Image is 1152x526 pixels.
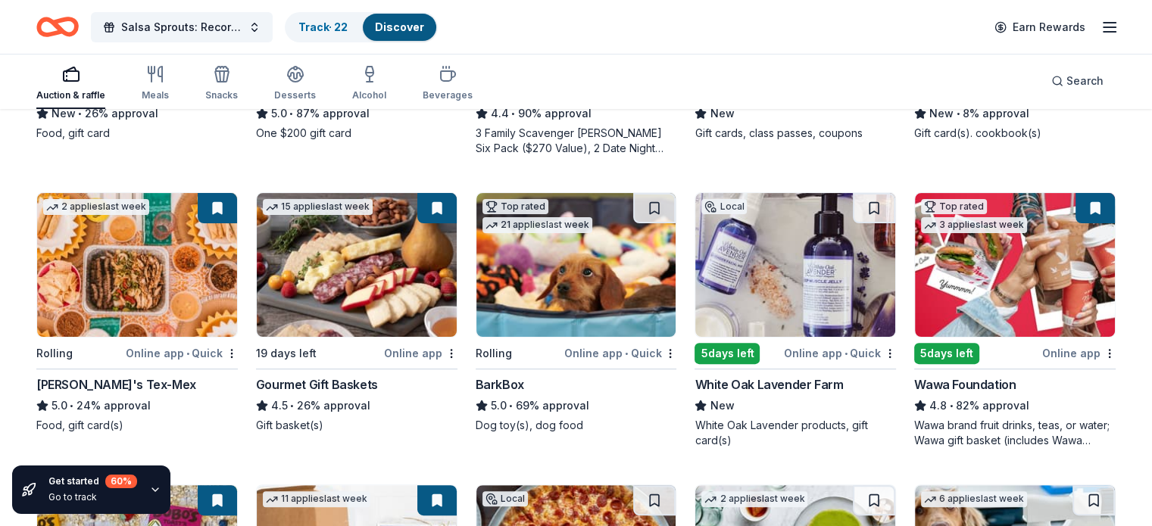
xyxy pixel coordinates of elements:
div: Top rated [482,199,548,214]
div: Go to track [48,491,137,503]
div: 26% approval [256,397,457,415]
button: Beverages [423,59,473,109]
div: Online app [1042,344,1116,363]
span: New [710,397,734,415]
div: 3 applies last week [921,217,1027,233]
img: Image for BarkBox [476,193,676,337]
div: 87% approval [256,104,457,123]
span: 5.0 [52,397,67,415]
div: 15 applies last week [263,199,373,215]
div: 5 days left [695,343,760,364]
button: Auction & raffle [36,59,105,109]
a: Track· 22 [298,20,348,33]
span: 5.0 [271,104,287,123]
div: Wawa Foundation [914,375,1016,394]
div: Local [482,491,528,506]
div: Dog toy(s), dog food [476,418,677,433]
div: 6 applies last week [921,491,1027,507]
div: Gift basket(s) [256,418,457,433]
span: • [186,347,189,359]
div: Online app Quick [784,344,896,363]
span: Salsa Sprouts: Record-Setting Family Garden Day [121,18,242,36]
div: 2 applies last week [701,491,807,507]
div: 19 days left [256,344,317,363]
div: Rolling [36,344,73,363]
div: Online app Quick [126,344,238,363]
div: Rolling [476,344,512,363]
img: Image for White Oak Lavender Farm [695,193,895,337]
button: Track· 22Discover [285,12,438,42]
div: White Oak Lavender products, gift card(s) [695,418,896,448]
div: Gift cards, class passes, coupons [695,126,896,141]
div: 5 days left [914,343,979,364]
div: Top rated [921,199,987,214]
div: 21 applies last week [482,217,592,233]
button: Snacks [205,59,238,109]
a: Image for Chuy's Tex-Mex2 applieslast weekRollingOnline app•Quick[PERSON_NAME]'s Tex-Mex5.0•24% a... [36,192,238,433]
span: New [52,104,76,123]
div: 90% approval [476,104,677,123]
div: 24% approval [36,397,238,415]
img: Image for Chuy's Tex-Mex [37,193,237,337]
span: New [929,104,954,123]
div: Meals [142,89,169,101]
div: Desserts [274,89,316,101]
span: • [957,107,960,120]
div: 3 Family Scavenger [PERSON_NAME] Six Pack ($270 Value), 2 Date Night Scavenger [PERSON_NAME] Two ... [476,126,677,156]
a: Image for BarkBoxTop rated21 applieslast weekRollingOnline app•QuickBarkBox5.0•69% approvalDog to... [476,192,677,433]
a: Image for Wawa FoundationTop rated3 applieslast week5days leftOnline appWawa Foundation4.8•82% ap... [914,192,1116,448]
span: 4.4 [491,104,509,123]
div: Snacks [205,89,238,101]
button: Desserts [274,59,316,109]
div: Online app [384,344,457,363]
div: Gourmet Gift Baskets [256,375,378,394]
div: White Oak Lavender Farm [695,375,843,394]
div: 69% approval [476,397,677,415]
div: Local [701,199,747,214]
a: Home [36,9,79,45]
span: • [625,347,628,359]
a: Image for White Oak Lavender FarmLocal5days leftOnline app•QuickWhite Oak Lavender FarmNewWhite O... [695,192,896,448]
div: BarkBox [476,375,524,394]
div: 82% approval [914,397,1116,415]
div: Online app Quick [564,344,676,363]
div: Get started [48,475,137,488]
div: 60 % [105,475,137,488]
img: Image for Wawa Foundation [915,193,1115,337]
span: 4.5 [271,397,288,415]
span: • [78,107,82,120]
span: 4.8 [929,397,947,415]
div: Wawa brand fruit drinks, teas, or water; Wawa gift basket (includes Wawa products and coupons) [914,418,1116,448]
button: Salsa Sprouts: Record-Setting Family Garden Day [91,12,273,42]
div: Food, gift card(s) [36,418,238,433]
img: Image for Gourmet Gift Baskets [257,193,457,337]
div: Auction & raffle [36,89,105,101]
a: Image for Gourmet Gift Baskets15 applieslast week19 days leftOnline appGourmet Gift Baskets4.5•26... [256,192,457,433]
button: Alcohol [352,59,386,109]
div: 2 applies last week [43,199,149,215]
div: [PERSON_NAME]'s Tex-Mex [36,375,196,394]
div: 8% approval [914,104,1116,123]
div: Alcohol [352,89,386,101]
span: • [289,107,293,120]
span: • [509,400,513,412]
button: Meals [142,59,169,109]
a: Earn Rewards [985,14,1094,41]
div: Food, gift card [36,126,238,141]
a: Discover [375,20,424,33]
div: Beverages [423,89,473,101]
span: • [290,400,294,412]
span: Search [1066,72,1104,90]
span: New [710,104,734,123]
span: • [844,347,848,359]
span: 5.0 [491,397,507,415]
span: • [511,107,515,120]
div: One $200 gift card [256,126,457,141]
div: 11 applies last week [263,491,370,507]
div: 26% approval [36,104,238,123]
div: Gift card(s). cookbook(s) [914,126,1116,141]
span: • [70,400,73,412]
span: • [950,400,954,412]
button: Search [1039,66,1116,96]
